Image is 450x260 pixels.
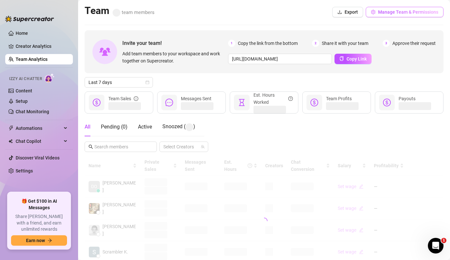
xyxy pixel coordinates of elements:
span: Export [345,9,358,15]
span: download [337,10,342,14]
div: Pending ( 0 ) [101,123,128,131]
a: Setup [16,99,28,104]
span: dollar-circle [93,99,101,106]
span: Automations [16,123,62,133]
span: Izzy AI Chatter [9,76,42,82]
span: info-circle [134,95,138,102]
span: 1 [441,238,446,243]
span: arrow-right [48,238,52,243]
span: calendar [145,80,149,84]
span: Add team members to your workspace and work together on Supercreator. [122,50,225,64]
h2: Team [85,5,155,17]
span: Share [PERSON_NAME] with a friend, and earn unlimited rewards [11,213,67,233]
a: Settings [16,168,33,173]
span: dollar-circle [383,99,391,106]
input: Search members [94,143,148,150]
span: loading [261,218,267,224]
span: Payouts [399,96,416,101]
span: Copy Link [347,56,367,62]
span: Earn now [26,238,45,243]
span: 3 [383,40,390,47]
div: Est. Hours Worked [253,91,293,106]
a: Team Analytics [16,57,48,62]
span: thunderbolt [8,126,14,131]
img: AI Chatter [45,73,55,83]
span: Manage Team & Permissions [378,9,438,15]
span: Share it with your team [322,40,368,47]
button: Export [332,7,363,17]
span: copy [339,56,344,61]
span: search [89,144,93,149]
span: 🎁 Get $100 in AI Messages [11,198,67,211]
iframe: Intercom live chat [428,238,443,253]
span: setting [371,10,375,14]
span: Approve their request [392,40,436,47]
span: message [165,99,173,106]
a: Home [16,31,28,36]
a: Chat Monitoring [16,109,49,114]
img: logo-BBDzfeDw.svg [5,16,54,22]
span: question-circle [288,91,293,106]
div: Team Sales [108,95,138,102]
span: team members [113,9,155,15]
span: 2 [312,40,319,47]
span: Messages Sent [181,96,211,101]
span: Chat Copilot [16,136,62,146]
div: All [85,123,90,131]
span: Team Profits [326,96,352,101]
a: Creator Analytics [16,41,68,51]
span: dollar-circle [310,99,318,106]
span: hourglass [238,99,246,106]
img: Chat Copilot [8,139,13,144]
span: Active [138,124,152,130]
span: team [201,145,205,149]
span: Snoozed ( ) [162,123,195,130]
span: Copy the link from the bottom [238,40,298,47]
a: Content [16,88,32,93]
span: 1 [228,40,235,47]
span: Last 7 days [89,77,149,87]
button: Manage Team & Permissions [366,7,443,17]
a: Discover Viral Videos [16,155,60,160]
span: Invite your team! [122,39,228,47]
button: Earn nowarrow-right [11,235,67,246]
button: Copy Link [334,54,372,64]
